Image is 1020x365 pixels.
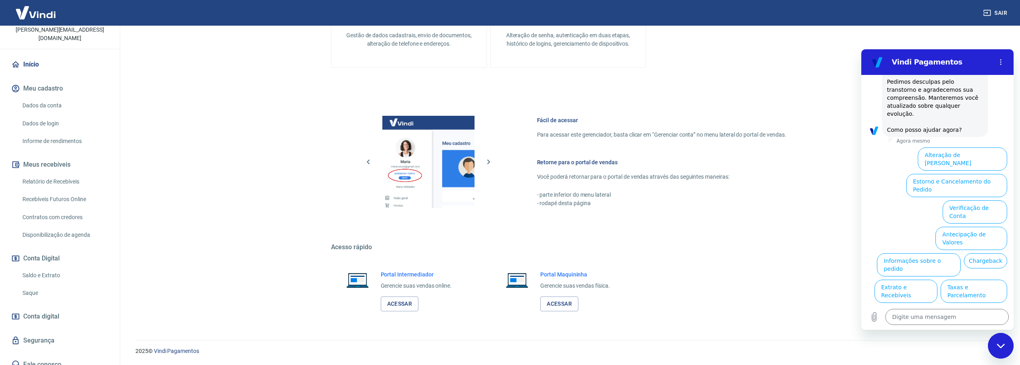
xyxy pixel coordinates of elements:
[10,56,110,73] a: Início
[19,173,110,190] a: Relatório de Recebíveis
[540,270,610,278] h6: Portal Maquininha
[19,191,110,208] a: Recebíveis Futuros Online
[381,296,419,311] a: Acessar
[982,6,1010,20] button: Sair
[135,347,1001,355] p: 2025 ©
[10,156,110,173] button: Meus recebíveis
[861,49,1014,330] iframe: Janela de mensagens
[540,282,610,290] p: Gerencie suas vendas física.
[19,227,110,243] a: Disponibilização de agenda
[537,158,786,166] h6: Retorne para o portal de vendas
[537,116,786,124] h6: Fácil de acessar
[10,0,62,25] img: Vindi
[381,270,452,278] h6: Portal Intermediador
[537,173,786,181] p: Você poderá retornar para o portal de vendas através das seguintes maneiras:
[23,311,59,322] span: Conta digital
[341,270,374,290] img: Imagem de um notebook aberto
[988,333,1014,359] iframe: Botão para abrir a janela de mensagens, conversa em andamento
[503,31,633,48] p: Alteração de senha, autenticação em duas etapas, histórico de logins, gerenciamento de dispositivos.
[19,97,110,114] a: Dados da conta
[10,308,110,325] a: Conta digital
[382,116,475,208] img: Imagem da dashboard mostrando o botão de gerenciar conta na sidebar no lado esquerdo
[154,348,199,354] a: Vindi Pagamentos
[19,209,110,226] a: Contratos com credores
[537,199,786,208] p: - rodapé desta página
[537,191,786,199] p: - parte inferior do menu lateral
[6,26,113,42] p: [PERSON_NAME][EMAIL_ADDRESS][DOMAIN_NAME]
[540,296,578,311] a: Acessar
[537,131,786,139] p: Para acessar este gerenciador, basta clicar em “Gerenciar conta” no menu lateral do portal de ven...
[19,115,110,132] a: Dados de login
[19,285,110,301] a: Saque
[500,270,534,290] img: Imagem de um notebook aberto
[381,282,452,290] p: Gerencie suas vendas online.
[10,250,110,267] button: Conta Digital
[19,267,110,284] a: Saldo e Extrato
[331,243,806,251] h5: Acesso rápido
[10,80,110,97] button: Meu cadastro
[19,133,110,149] a: Informe de rendimentos
[10,332,110,349] a: Segurança
[344,31,474,48] p: Gestão de dados cadastrais, envio de documentos, alteração de telefone e endereços.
